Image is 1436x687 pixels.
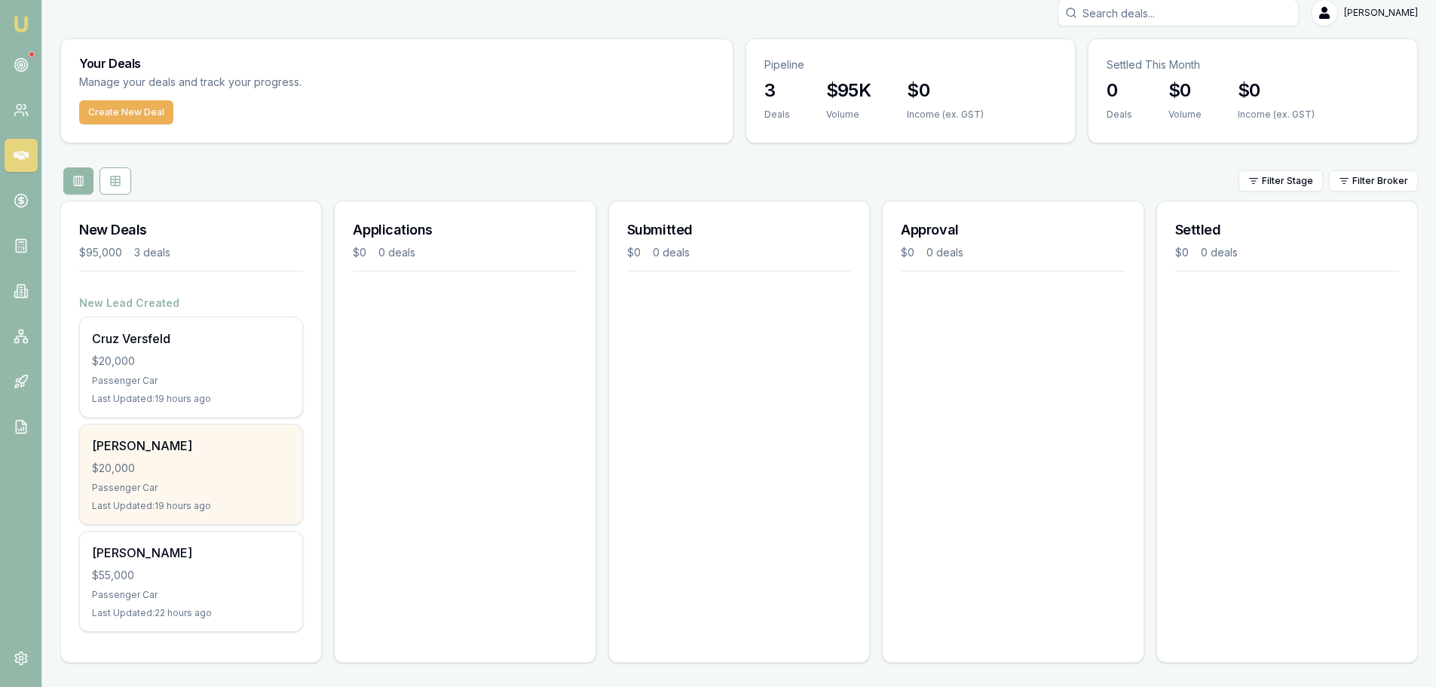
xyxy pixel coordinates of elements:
h4: New Lead Created [79,296,303,311]
p: Pipeline [764,57,1057,72]
h3: $0 [1238,78,1315,103]
h3: Your Deals [79,57,715,69]
div: 0 deals [926,245,963,260]
div: $0 [627,245,641,260]
h3: 0 [1107,78,1132,103]
div: Passenger Car [92,589,290,601]
div: Last Updated: 19 hours ago [92,393,290,405]
div: $95,000 [79,245,122,260]
div: Cruz Versfeld [92,330,290,348]
h3: Submitted [627,219,851,241]
div: Last Updated: 19 hours ago [92,500,290,512]
div: Passenger Car [92,375,290,387]
button: Filter Broker [1329,170,1418,192]
div: $20,000 [92,461,290,476]
button: Create New Deal [79,100,173,124]
span: [PERSON_NAME] [1344,7,1418,19]
div: [PERSON_NAME] [92,437,290,455]
h3: 3 [764,78,790,103]
h3: New Deals [79,219,303,241]
div: Passenger Car [92,482,290,494]
img: emu-icon-u.png [12,15,30,33]
div: $0 [1175,245,1189,260]
h3: Settled [1175,219,1399,241]
div: $20,000 [92,354,290,369]
p: Manage your deals and track your progress. [79,74,465,91]
div: 3 deals [134,245,170,260]
div: $0 [901,245,914,260]
div: Deals [1107,109,1132,121]
h3: Approval [901,219,1125,241]
div: Last Updated: 22 hours ago [92,607,290,619]
span: Filter Broker [1352,175,1408,187]
div: Volume [826,109,871,121]
h3: $0 [1168,78,1202,103]
div: Income (ex. GST) [907,109,984,121]
div: $55,000 [92,568,290,583]
h3: $0 [907,78,984,103]
div: Income (ex. GST) [1238,109,1315,121]
button: Filter Stage [1239,170,1323,192]
div: Deals [764,109,790,121]
div: 0 deals [653,245,690,260]
h3: Applications [353,219,577,241]
p: Settled This Month [1107,57,1399,72]
div: Volume [1168,109,1202,121]
h3: $95K [826,78,871,103]
div: [PERSON_NAME] [92,544,290,562]
div: 0 deals [1201,245,1238,260]
div: 0 deals [378,245,415,260]
span: Filter Stage [1262,175,1313,187]
div: $0 [353,245,366,260]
